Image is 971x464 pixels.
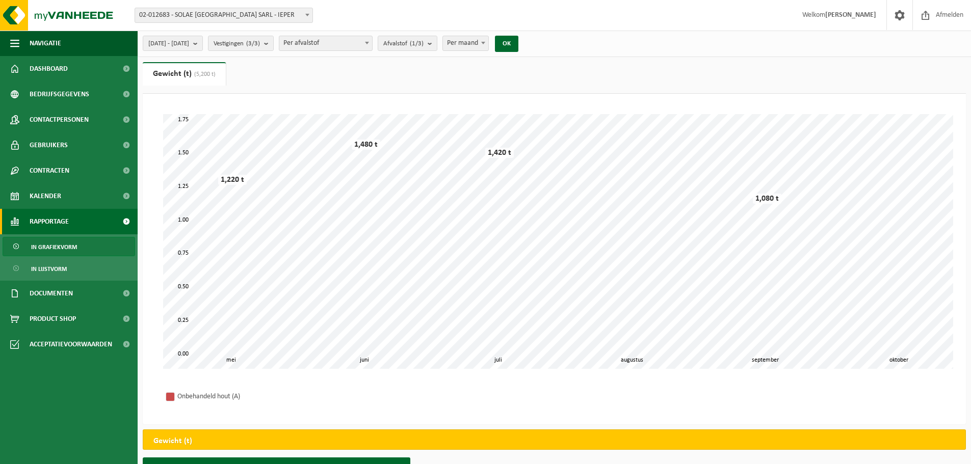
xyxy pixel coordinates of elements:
span: Rapportage [30,209,69,234]
span: Contracten [30,158,69,183]
div: 1,080 t [753,194,781,204]
span: Vestigingen [214,36,260,51]
span: Per maand [443,36,488,50]
span: [DATE] - [DATE] [148,36,189,51]
span: Documenten [30,281,73,306]
strong: [PERSON_NAME] [825,11,876,19]
button: Afvalstof(1/3) [378,36,437,51]
span: 02-012683 - SOLAE EUROPE SARL - IEPER [135,8,313,23]
button: OK [495,36,518,52]
count: (3/3) [246,40,260,47]
span: Per maand [442,36,489,51]
a: In lijstvorm [3,259,135,278]
span: 02-012683 - SOLAE EUROPE SARL - IEPER [135,8,312,22]
span: Per afvalstof [279,36,373,51]
span: Afvalstof [383,36,424,51]
span: Gebruikers [30,132,68,158]
span: Bedrijfsgegevens [30,81,89,107]
span: Navigatie [30,31,61,56]
div: 1,220 t [218,175,247,185]
h2: Gewicht (t) [143,430,202,452]
div: Onbehandeld hout (A) [177,390,310,403]
a: Gewicht (t) [143,62,226,86]
button: Vestigingen(3/3) [208,36,274,51]
span: Contactpersonen [30,107,89,132]
div: 1,420 t [485,148,514,158]
span: Product Shop [30,306,76,332]
button: [DATE] - [DATE] [143,36,203,51]
div: 1,480 t [352,140,380,150]
a: In grafiekvorm [3,237,135,256]
span: Per afvalstof [279,36,372,50]
span: In grafiekvorm [31,237,77,257]
count: (1/3) [410,40,424,47]
span: Dashboard [30,56,68,81]
span: Kalender [30,183,61,209]
span: (5,200 t) [192,71,216,77]
span: In lijstvorm [31,259,67,279]
span: Acceptatievoorwaarden [30,332,112,357]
